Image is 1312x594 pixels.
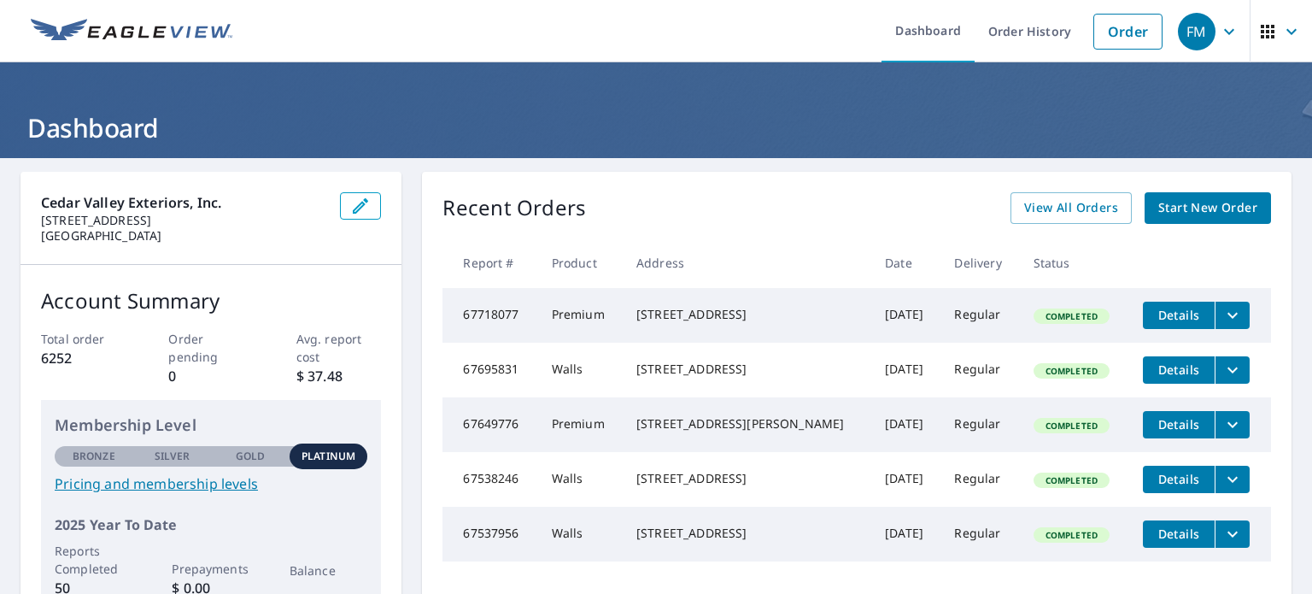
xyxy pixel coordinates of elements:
[73,449,115,464] p: Bronze
[1215,520,1250,548] button: filesDropdownBtn-67537956
[442,397,537,452] td: 67649776
[55,542,133,578] p: Reports Completed
[1035,420,1108,432] span: Completed
[636,306,858,323] div: [STREET_ADDRESS]
[1143,356,1215,384] button: detailsBtn-67695831
[41,330,126,348] p: Total order
[1153,416,1204,432] span: Details
[55,414,367,437] p: Membership Level
[871,343,940,397] td: [DATE]
[871,238,940,288] th: Date
[1143,520,1215,548] button: detailsBtn-67537956
[1035,529,1108,541] span: Completed
[1020,238,1129,288] th: Status
[1035,474,1108,486] span: Completed
[442,288,537,343] td: 67718077
[172,560,250,578] p: Prepayments
[442,507,537,562] td: 67537956
[1024,197,1118,219] span: View All Orders
[236,449,265,464] p: Gold
[871,452,940,507] td: [DATE]
[302,449,355,464] p: Platinum
[290,562,368,579] p: Balance
[538,452,623,507] td: Walls
[538,238,623,288] th: Product
[940,452,1019,507] td: Regular
[168,330,254,366] p: Order pending
[442,452,537,507] td: 67538246
[1215,356,1250,384] button: filesDropdownBtn-67695831
[940,397,1019,452] td: Regular
[1035,310,1108,322] span: Completed
[1035,365,1108,377] span: Completed
[636,361,858,378] div: [STREET_ADDRESS]
[1215,466,1250,493] button: filesDropdownBtn-67538246
[623,238,871,288] th: Address
[296,330,382,366] p: Avg. report cost
[538,288,623,343] td: Premium
[296,366,382,386] p: $ 37.48
[1093,14,1163,50] a: Order
[636,470,858,487] div: [STREET_ADDRESS]
[20,110,1291,145] h1: Dashboard
[442,343,537,397] td: 67695831
[940,288,1019,343] td: Regular
[1143,466,1215,493] button: detailsBtn-67538246
[41,213,326,228] p: [STREET_ADDRESS]
[1215,302,1250,329] button: filesDropdownBtn-67718077
[636,525,858,542] div: [STREET_ADDRESS]
[1010,192,1132,224] a: View All Orders
[1153,307,1204,323] span: Details
[1153,362,1204,378] span: Details
[940,238,1019,288] th: Delivery
[1158,197,1257,219] span: Start New Order
[41,348,126,368] p: 6252
[940,343,1019,397] td: Regular
[168,366,254,386] p: 0
[1153,471,1204,487] span: Details
[155,449,190,464] p: Silver
[442,192,586,224] p: Recent Orders
[1215,411,1250,438] button: filesDropdownBtn-67649776
[31,19,232,44] img: EV Logo
[871,397,940,452] td: [DATE]
[442,238,537,288] th: Report #
[55,515,367,535] p: 2025 Year To Date
[538,343,623,397] td: Walls
[1153,526,1204,542] span: Details
[1143,302,1215,329] button: detailsBtn-67718077
[636,415,858,432] div: [STREET_ADDRESS][PERSON_NAME]
[1143,411,1215,438] button: detailsBtn-67649776
[871,507,940,562] td: [DATE]
[940,507,1019,562] td: Regular
[538,397,623,452] td: Premium
[41,285,381,316] p: Account Summary
[1145,192,1271,224] a: Start New Order
[1178,13,1215,50] div: FM
[41,228,326,244] p: [GEOGRAPHIC_DATA]
[538,507,623,562] td: Walls
[871,288,940,343] td: [DATE]
[55,473,367,494] a: Pricing and membership levels
[41,192,326,213] p: Cedar Valley Exteriors, Inc.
